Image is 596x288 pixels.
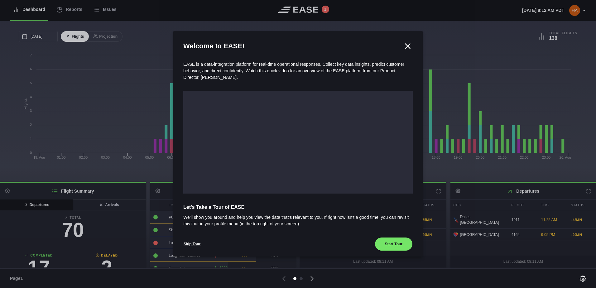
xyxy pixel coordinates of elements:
span: We’ll show you around and help you view the data that’s relevant to you. If right now isn’t a goo... [183,214,413,227]
iframe: onboarding [183,91,413,194]
button: Skip Tour [183,237,201,251]
button: Start Tour [375,237,413,251]
h2: Welcome to EASE! [183,41,403,51]
span: Page 1 [10,275,26,282]
span: Let’s Take a Tour of EASE [183,204,413,211]
span: EASE is a data-integration platform for real-time operational responses. Collect key data insight... [183,62,404,80]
